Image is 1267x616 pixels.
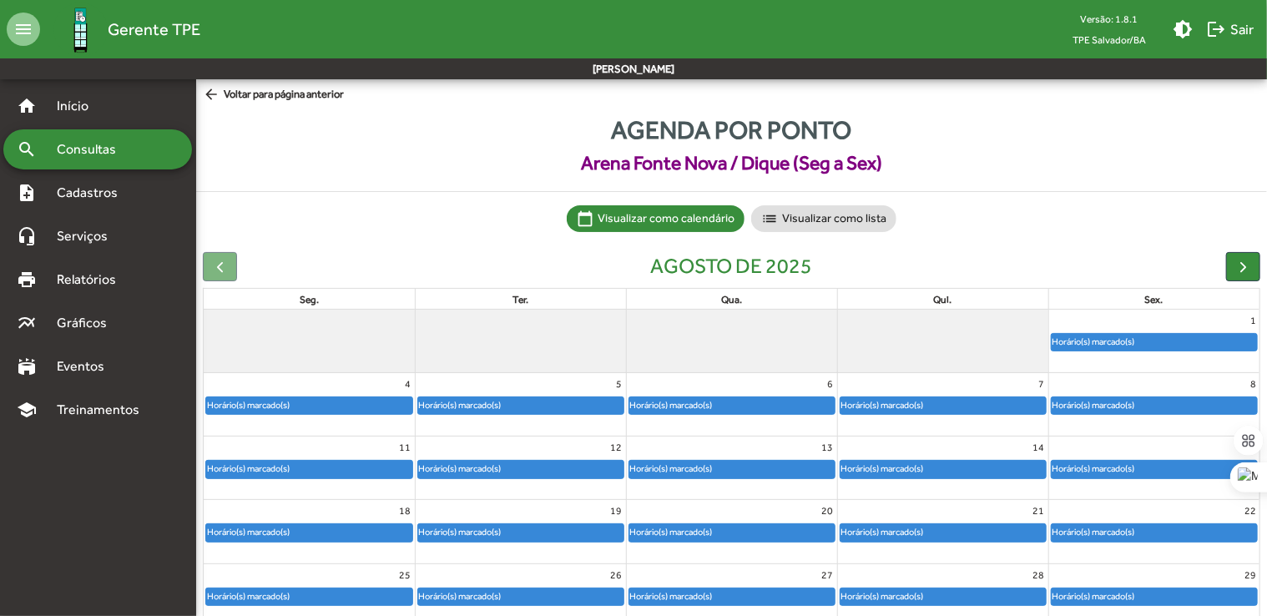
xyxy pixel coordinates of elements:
div: Horário(s) marcado(s) [1052,524,1136,540]
mat-icon: headset_mic [17,226,37,246]
div: Horário(s) marcado(s) [629,588,714,604]
mat-icon: calendar_today [577,210,593,227]
td: 5 de agosto de 2025 [415,373,626,437]
a: 21 de agosto de 2025 [1030,500,1048,522]
td: 19 de agosto de 2025 [415,500,626,563]
td: 11 de agosto de 2025 [204,437,415,500]
td: 18 de agosto de 2025 [204,500,415,563]
a: 27 de agosto de 2025 [819,564,837,586]
div: Horário(s) marcado(s) [840,588,925,604]
mat-icon: menu [7,13,40,46]
a: terça-feira [509,290,532,309]
span: Gráficos [47,313,129,333]
span: Gerente TPE [108,16,200,43]
mat-icon: logout [1206,19,1226,39]
div: Horário(s) marcado(s) [418,461,502,477]
a: segunda-feira [296,290,322,309]
td: 7 de agosto de 2025 [837,373,1048,437]
div: Horário(s) marcado(s) [1052,334,1136,350]
a: 5 de agosto de 2025 [613,373,626,395]
a: 6 de agosto de 2025 [825,373,837,395]
mat-icon: search [17,139,37,159]
mat-icon: stadium [17,356,37,376]
div: Horário(s) marcado(s) [418,588,502,604]
mat-icon: multiline_chart [17,313,37,333]
span: Eventos [47,356,127,376]
a: sexta-feira [1142,290,1167,309]
mat-icon: note_add [17,183,37,203]
td: 6 de agosto de 2025 [626,373,837,437]
a: 29 de agosto de 2025 [1241,564,1259,586]
td: 13 de agosto de 2025 [626,437,837,500]
span: Serviços [47,226,130,246]
div: Horário(s) marcado(s) [840,524,925,540]
a: 4 de agosto de 2025 [402,373,415,395]
span: Relatórios [47,270,138,290]
img: Logo [53,3,108,57]
td: 12 de agosto de 2025 [415,437,626,500]
span: Início [47,96,113,116]
div: Horário(s) marcado(s) [418,524,502,540]
a: 26 de agosto de 2025 [608,564,626,586]
div: Horário(s) marcado(s) [840,461,925,477]
td: 22 de agosto de 2025 [1048,500,1259,563]
a: 28 de agosto de 2025 [1030,564,1048,586]
a: 19 de agosto de 2025 [608,500,626,522]
div: Horário(s) marcado(s) [629,397,714,413]
a: quinta-feira [931,290,956,309]
mat-icon: list [761,210,778,227]
span: Consultas [47,139,138,159]
mat-icon: print [17,270,37,290]
mat-icon: school [17,400,37,420]
div: Horário(s) marcado(s) [206,397,290,413]
a: 12 de agosto de 2025 [608,437,626,458]
a: 18 de agosto de 2025 [396,500,415,522]
a: 20 de agosto de 2025 [819,500,837,522]
a: 14 de agosto de 2025 [1030,437,1048,458]
div: Horário(s) marcado(s) [206,524,290,540]
a: 25 de agosto de 2025 [396,564,415,586]
a: 1 de agosto de 2025 [1247,310,1259,331]
a: 13 de agosto de 2025 [819,437,837,458]
span: TPE Salvador/BA [1059,29,1159,50]
td: 4 de agosto de 2025 [204,373,415,437]
div: Horário(s) marcado(s) [1052,461,1136,477]
div: Horário(s) marcado(s) [629,461,714,477]
mat-icon: brightness_medium [1173,19,1193,39]
td: 8 de agosto de 2025 [1048,373,1259,437]
div: Horário(s) marcado(s) [206,461,290,477]
span: Cadastros [47,183,139,203]
td: 21 de agosto de 2025 [837,500,1048,563]
td: 1 de agosto de 2025 [1048,310,1259,373]
div: Versão: 1.8.1 [1059,8,1159,29]
span: Agenda por ponto [196,111,1267,149]
a: 7 de agosto de 2025 [1036,373,1048,395]
span: Voltar para página anterior [203,86,344,104]
div: Horário(s) marcado(s) [840,397,925,413]
mat-icon: arrow_back [203,86,224,104]
td: 20 de agosto de 2025 [626,500,837,563]
div: Horário(s) marcado(s) [1052,588,1136,604]
a: quarta-feira [718,290,745,309]
a: 11 de agosto de 2025 [396,437,415,458]
td: 14 de agosto de 2025 [837,437,1048,500]
span: Sair [1206,14,1254,44]
span: Arena Fonte Nova / Dique (Seg a Sex) [196,149,1267,178]
button: Sair [1199,14,1260,44]
div: Horário(s) marcado(s) [1052,397,1136,413]
h2: agosto de 2025 [651,254,813,279]
div: Horário(s) marcado(s) [206,588,290,604]
a: 8 de agosto de 2025 [1247,373,1259,395]
div: Horário(s) marcado(s) [629,524,714,540]
a: Gerente TPE [40,3,200,57]
mat-chip: Visualizar como lista [751,205,896,232]
mat-icon: home [17,96,37,116]
td: 15 de agosto de 2025 [1048,437,1259,500]
mat-chip: Visualizar como calendário [567,205,745,232]
span: Treinamentos [47,400,159,420]
div: Horário(s) marcado(s) [418,397,502,413]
